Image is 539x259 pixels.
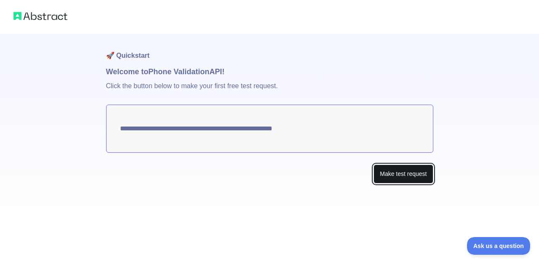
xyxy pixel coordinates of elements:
iframe: Toggle Customer Support [467,237,531,255]
img: Abstract logo [13,10,67,22]
button: Make test request [374,165,433,183]
h1: 🚀 Quickstart [106,34,433,66]
p: Click the button below to make your first free test request. [106,78,433,105]
h1: Welcome to Phone Validation API! [106,66,433,78]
